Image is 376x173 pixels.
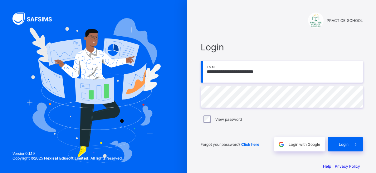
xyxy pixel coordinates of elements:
[335,164,360,169] a: Privacy Policy
[327,18,363,23] span: PRACTICE_SCHOOL
[201,42,363,53] span: Login
[241,142,259,147] a: Click here
[44,156,90,160] strong: Flexisaf Edusoft Limited.
[278,141,285,148] img: google.396cfc9801f0270233282035f929180a.svg
[201,142,259,147] span: Forgot your password?
[323,164,331,169] a: Help
[12,156,123,160] span: Copyright © 2025 All rights reserved.
[12,13,59,25] img: SAFSIMS Logo
[289,142,320,147] span: Login with Google
[339,142,349,147] span: Login
[27,18,161,163] img: Hero Image
[215,117,242,122] label: View password
[12,151,123,156] span: Version 0.1.19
